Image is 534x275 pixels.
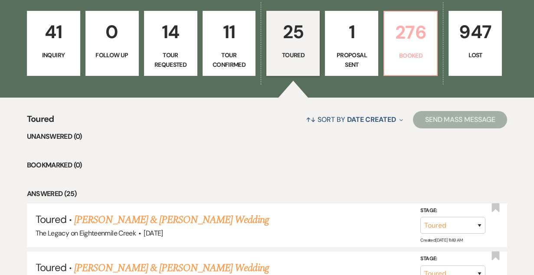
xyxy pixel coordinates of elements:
[74,212,269,228] a: [PERSON_NAME] & [PERSON_NAME] Wedding
[150,17,192,46] p: 14
[449,11,502,76] a: 947Lost
[331,50,373,70] p: Proposal Sent
[85,11,139,76] a: 0Follow Up
[420,206,485,216] label: Stage:
[454,17,496,46] p: 947
[91,50,133,60] p: Follow Up
[36,229,136,238] span: The Legacy on Eighteenmile Creek
[306,115,316,124] span: ↑↓
[33,17,75,46] p: 41
[91,17,133,46] p: 0
[27,160,508,171] li: Bookmarked (0)
[150,50,192,70] p: Tour Requested
[325,11,378,76] a: 1Proposal Sent
[27,131,508,142] li: Unanswered (0)
[266,11,320,76] a: 25Toured
[390,51,432,60] p: Booked
[27,11,80,76] a: 41Inquiry
[33,50,75,60] p: Inquiry
[420,254,485,264] label: Stage:
[347,115,396,124] span: Date Created
[454,50,496,60] p: Lost
[413,111,508,128] button: Send Mass Message
[390,18,432,47] p: 276
[144,229,163,238] span: [DATE]
[36,213,66,226] span: Toured
[27,112,54,131] span: Toured
[272,17,314,46] p: 25
[272,50,314,60] p: Toured
[420,237,462,243] span: Created: [DATE] 11:49 AM
[27,188,508,200] li: Answered (25)
[302,108,406,131] button: Sort By Date Created
[208,17,250,46] p: 11
[203,11,256,76] a: 11Tour Confirmed
[36,261,66,274] span: Toured
[331,17,373,46] p: 1
[383,11,438,76] a: 276Booked
[144,11,197,76] a: 14Tour Requested
[208,50,250,70] p: Tour Confirmed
